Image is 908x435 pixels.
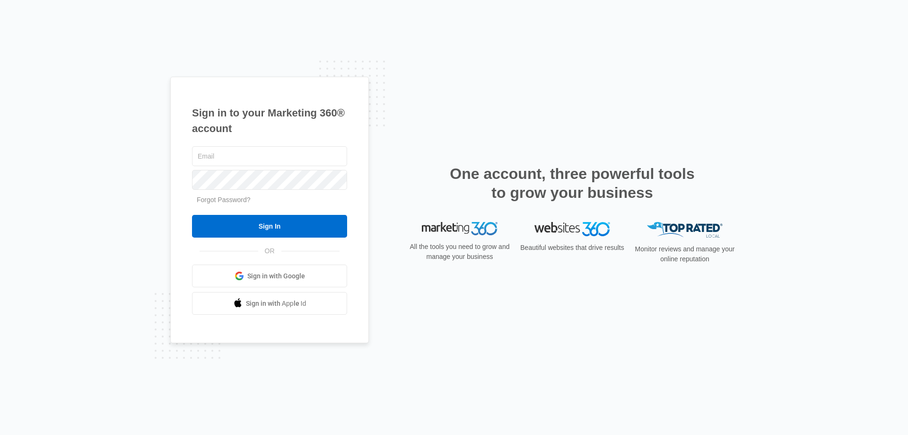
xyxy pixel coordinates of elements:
[422,222,498,235] img: Marketing 360
[192,292,347,315] a: Sign in with Apple Id
[534,222,610,236] img: Websites 360
[647,222,723,238] img: Top Rated Local
[192,265,347,287] a: Sign in with Google
[447,164,698,202] h2: One account, three powerful tools to grow your business
[258,246,281,256] span: OR
[192,105,347,136] h1: Sign in to your Marketing 360® account
[246,299,306,309] span: Sign in with Apple Id
[519,243,625,253] p: Beautiful websites that drive results
[192,215,347,238] input: Sign In
[197,196,251,204] a: Forgot Password?
[247,271,305,281] span: Sign in with Google
[192,146,347,166] input: Email
[407,242,513,262] p: All the tools you need to grow and manage your business
[632,244,738,264] p: Monitor reviews and manage your online reputation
